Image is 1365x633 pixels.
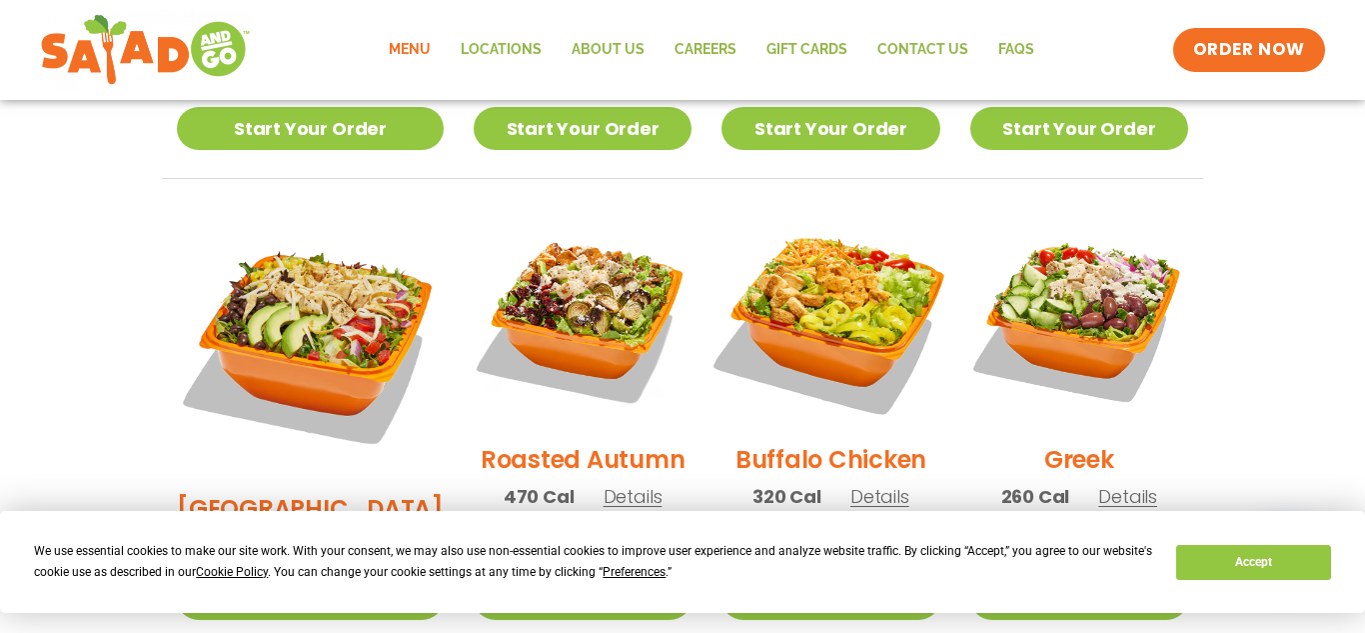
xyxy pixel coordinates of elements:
span: Details [850,484,909,509]
span: Preferences [603,565,666,579]
a: Start Your Order [970,107,1188,150]
a: Start Your Order [177,107,444,150]
a: Contact Us [862,27,983,73]
button: Accept [1176,545,1330,580]
h2: Roasted Autumn [481,442,685,477]
img: new-SAG-logo-768×292 [40,10,251,90]
span: Details [604,484,663,509]
span: 470 Cal [504,483,575,510]
span: Cookie Policy [196,565,268,579]
a: FAQs [983,27,1049,73]
img: Product photo for BBQ Ranch Salad [177,209,444,476]
span: 320 Cal [752,483,821,510]
span: 260 Cal [1001,483,1070,510]
a: ORDER NOW [1173,28,1325,72]
a: Careers [660,27,751,73]
a: Start Your Order [721,107,939,150]
a: About Us [557,27,660,73]
a: Locations [446,27,557,73]
h2: Buffalo Chicken [735,442,926,477]
a: GIFT CARDS [751,27,862,73]
img: Product photo for Roasted Autumn Salad [474,209,691,427]
h2: Greek [1044,442,1114,477]
span: Details [1098,484,1157,509]
img: Product photo for Buffalo Chicken Salad [702,190,958,446]
nav: Menu [374,27,1049,73]
img: Product photo for Greek Salad [970,209,1188,427]
h2: [GEOGRAPHIC_DATA] [177,491,444,526]
div: We use essential cookies to make our site work. With your consent, we may also use non-essential ... [34,541,1152,583]
span: ORDER NOW [1193,38,1305,62]
a: Start Your Order [474,107,691,150]
a: Menu [374,27,446,73]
